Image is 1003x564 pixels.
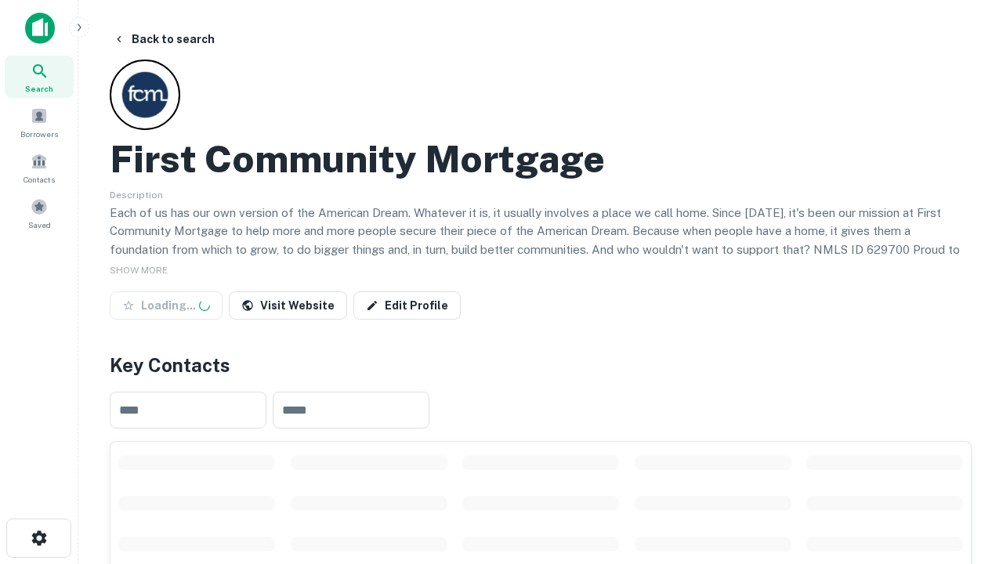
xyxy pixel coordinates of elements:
a: Contacts [5,146,74,189]
a: Saved [5,192,74,234]
span: Borrowers [20,128,58,140]
p: Each of us has our own version of the American Dream. Whatever it is, it usually involves a place... [110,204,972,277]
span: Saved [28,219,51,231]
span: SHOW MORE [110,265,168,276]
span: Contacts [24,173,55,186]
a: Borrowers [5,101,74,143]
button: Back to search [107,25,221,53]
iframe: Chat Widget [925,439,1003,514]
h4: Key Contacts [110,351,972,379]
span: Description [110,190,163,201]
a: Edit Profile [353,291,461,320]
img: capitalize-icon.png [25,13,55,44]
span: Search [25,82,53,95]
h2: First Community Mortgage [110,136,605,182]
a: Visit Website [229,291,347,320]
a: Search [5,56,74,98]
